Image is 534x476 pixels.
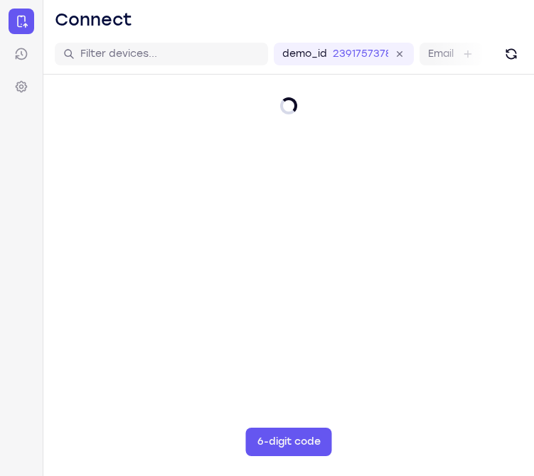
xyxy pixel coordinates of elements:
input: Filter devices... [80,47,260,61]
a: Settings [9,74,34,99]
label: demo_id [282,47,327,61]
a: Connect [9,9,34,34]
label: Email [428,47,454,61]
a: Sessions [9,41,34,67]
button: 6-digit code [246,428,332,456]
button: Refresh [500,43,523,65]
h1: Connect [55,9,132,31]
